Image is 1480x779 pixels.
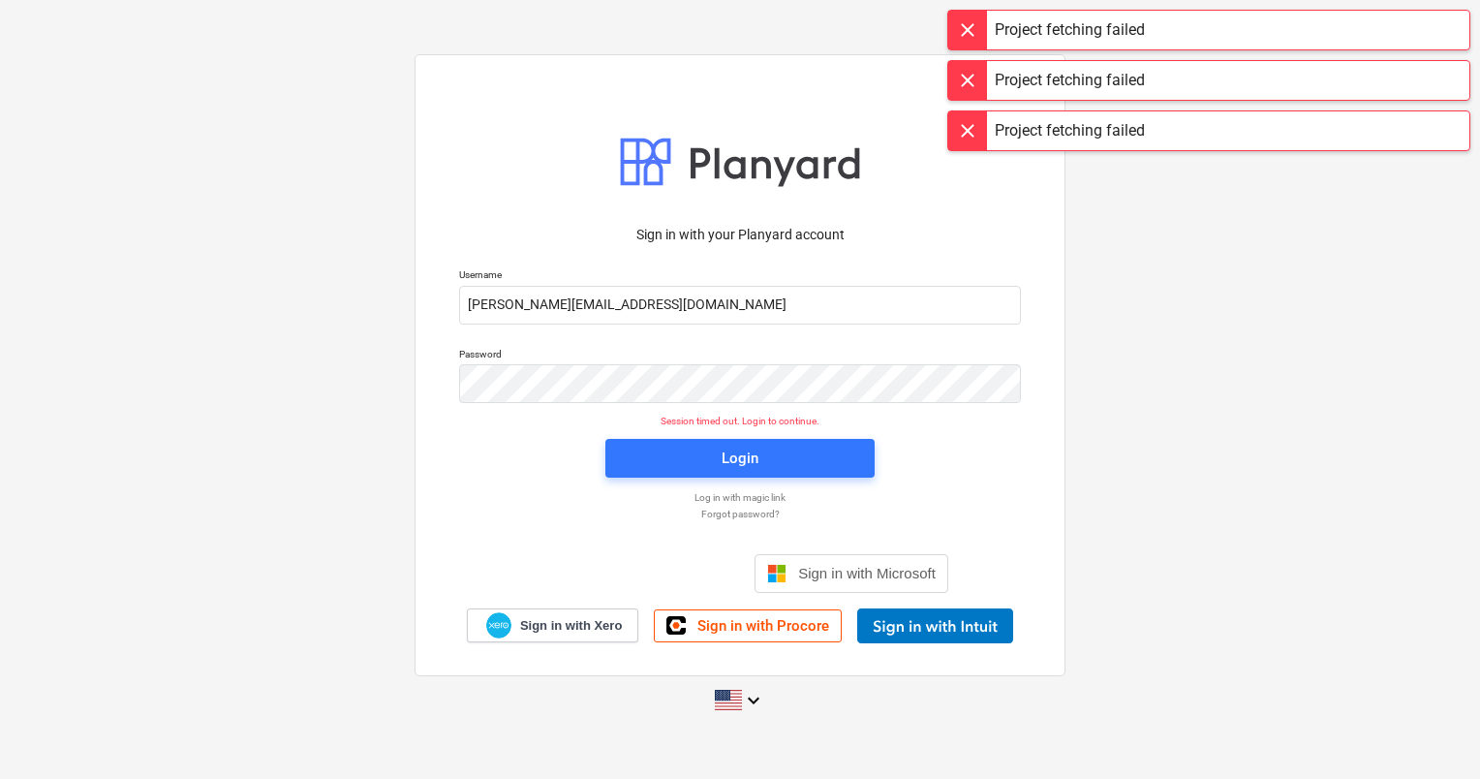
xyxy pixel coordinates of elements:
[449,491,1031,504] a: Log in with magic link
[459,225,1021,245] p: Sign in with your Planyard account
[522,552,749,595] iframe: Poga Pierakstīties ar Google kontu
[605,439,875,478] button: Login
[459,268,1021,285] p: Username
[467,608,639,642] a: Sign in with Xero
[995,69,1145,92] div: Project fetching failed
[654,609,842,642] a: Sign in with Procore
[697,617,829,635] span: Sign in with Procore
[449,508,1031,520] a: Forgot password?
[742,689,765,712] i: keyboard_arrow_down
[486,612,511,639] img: Xero logo
[767,564,786,583] img: Microsoft logo
[520,617,622,635] span: Sign in with Xero
[995,119,1145,142] div: Project fetching failed
[447,415,1033,427] p: Session timed out. Login to continue.
[459,286,1021,325] input: Username
[798,565,936,581] span: Sign in with Microsoft
[722,446,758,471] div: Login
[459,348,1021,364] p: Password
[995,18,1145,42] div: Project fetching failed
